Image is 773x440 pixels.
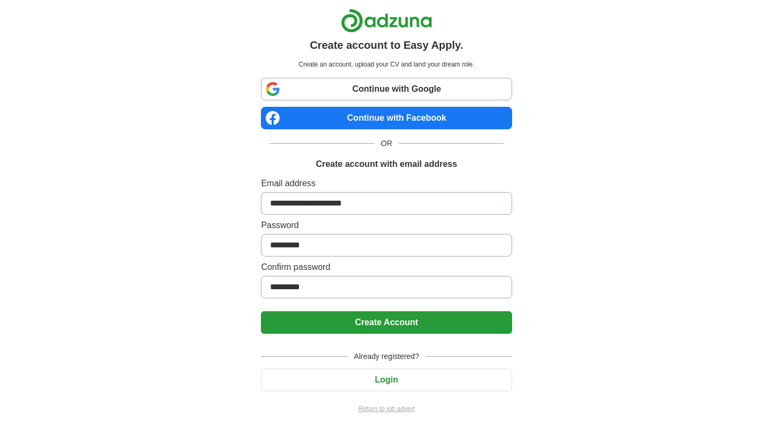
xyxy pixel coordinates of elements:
span: Already registered? [347,351,425,362]
img: Adzuna logo [341,9,432,33]
a: Return to job advert [261,404,512,414]
span: OR [375,138,399,149]
h1: Create account with email address [316,158,457,171]
a: Continue with Google [261,78,512,100]
h1: Create account to Easy Apply. [310,37,463,53]
button: Login [261,369,512,391]
p: Create an account, upload your CV and land your dream role. [263,60,509,69]
label: Email address [261,177,512,190]
a: Continue with Facebook [261,107,512,129]
label: Password [261,219,512,232]
button: Create Account [261,311,512,334]
a: Login [261,375,512,384]
label: Confirm password [261,261,512,274]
